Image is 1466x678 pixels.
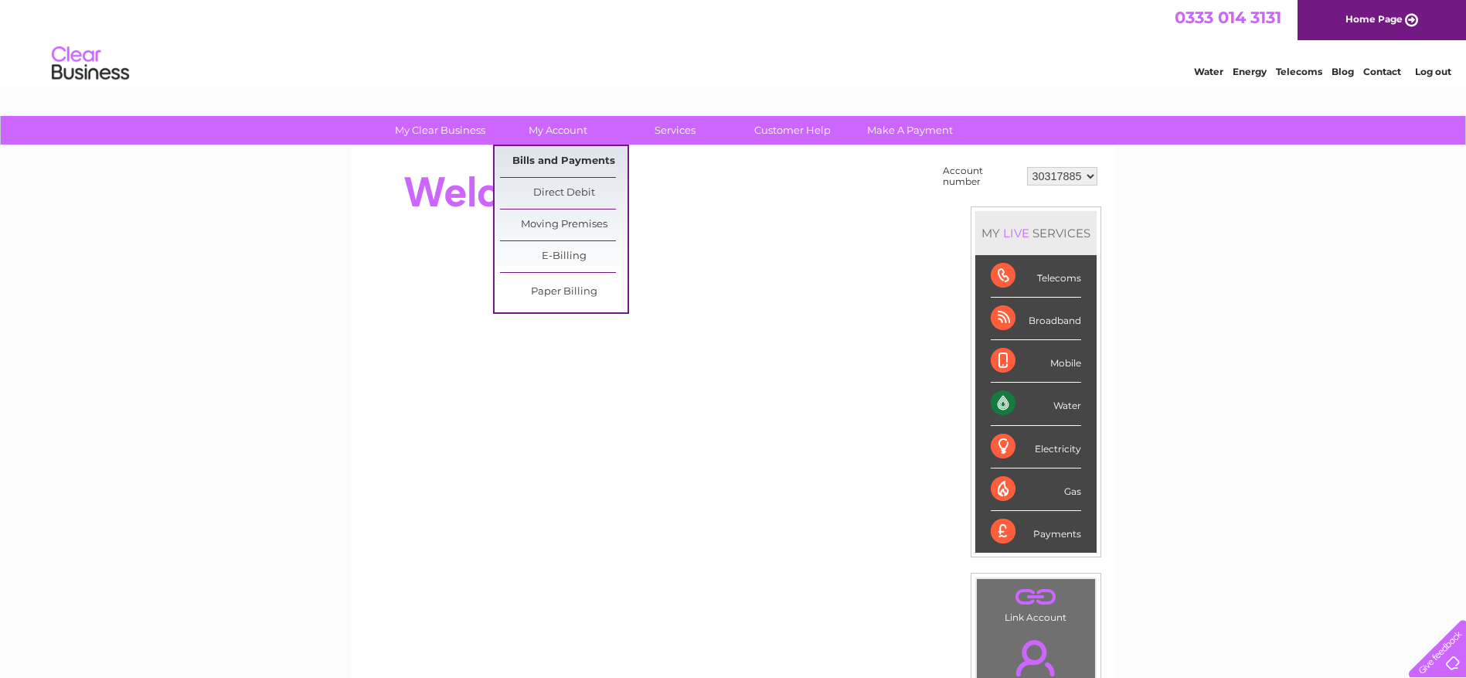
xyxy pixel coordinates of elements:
div: Payments [991,511,1081,553]
a: My Clear Business [376,116,504,145]
a: Energy [1233,66,1267,77]
td: Account number [939,162,1023,191]
a: Direct Debit [500,178,628,209]
div: Clear Business is a trading name of Verastar Limited (registered in [GEOGRAPHIC_DATA] No. 3667643... [369,9,1099,75]
a: Bills and Payments [500,146,628,177]
div: Broadband [991,298,1081,340]
div: Gas [991,468,1081,511]
a: Contact [1363,66,1401,77]
div: MY SERVICES [975,211,1097,255]
a: Services [611,116,739,145]
a: Moving Premises [500,210,628,240]
a: Paper Billing [500,277,628,308]
a: Blog [1332,66,1354,77]
img: logo.png [51,40,130,87]
a: Customer Help [729,116,856,145]
a: . [981,583,1091,610]
div: Electricity [991,426,1081,468]
div: Mobile [991,340,1081,383]
a: My Account [494,116,621,145]
a: 0333 014 3131 [1175,8,1281,27]
a: Make A Payment [846,116,974,145]
a: E-Billing [500,241,628,272]
td: Link Account [976,578,1096,627]
div: Water [991,383,1081,425]
div: LIVE [1000,226,1032,240]
a: Telecoms [1276,66,1322,77]
div: Telecoms [991,255,1081,298]
a: Water [1194,66,1223,77]
a: Log out [1415,66,1451,77]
